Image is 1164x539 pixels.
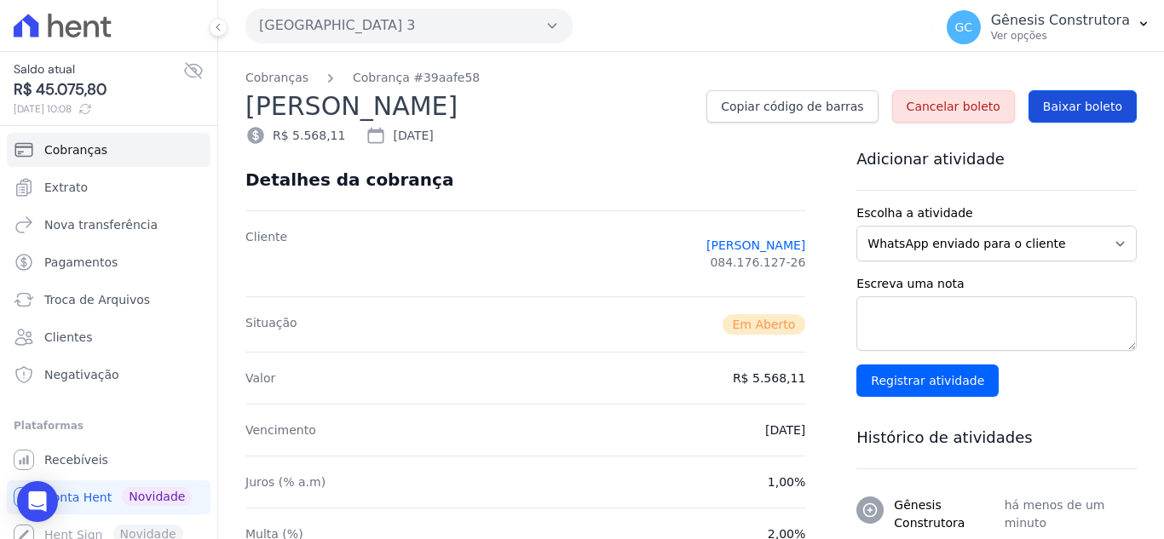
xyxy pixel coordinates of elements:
[733,370,805,387] dd: R$ 5.568,11
[721,98,863,115] span: Copiar código de barras
[245,228,287,279] dt: Cliente
[14,78,183,101] span: R$ 45.075,80
[765,421,805,439] dd: [DATE]
[907,98,1000,115] span: Cancelar boleto
[856,427,1137,448] h3: Histórico de atividades
[44,451,108,468] span: Recebíveis
[245,314,297,335] dt: Situação
[768,473,805,490] dd: 1,00%
[1029,90,1137,123] a: Baixar boleto
[7,170,210,204] a: Extrato
[44,291,150,308] span: Troca de Arquivos
[892,90,1015,123] a: Cancelar boleto
[954,21,972,33] span: GC
[7,283,210,317] a: Troca de Arquivos
[44,216,158,233] span: Nova transferência
[706,237,805,254] a: [PERSON_NAME]
[7,245,210,279] a: Pagamentos
[44,366,119,383] span: Negativação
[245,69,1137,87] nav: Breadcrumb
[1043,98,1122,115] span: Baixar boleto
[1005,496,1137,532] p: há menos de um minuto
[44,329,92,346] span: Clientes
[856,204,1137,222] label: Escolha a atividade
[44,141,107,158] span: Cobranças
[245,87,693,125] h2: [PERSON_NAME]
[245,473,326,490] dt: Juros (% a.m)
[245,125,345,146] div: R$ 5.568,11
[7,480,210,514] a: Conta Hent Novidade
[7,358,210,392] a: Negativação
[245,169,453,190] div: Detalhes da cobrança
[7,320,210,354] a: Clientes
[14,101,183,117] span: [DATE] 10:08
[245,69,308,87] a: Cobranças
[14,60,183,78] span: Saldo atual
[44,179,88,196] span: Extrato
[366,125,433,146] div: [DATE]
[706,90,878,123] a: Copiar código de barras
[7,133,210,167] a: Cobranças
[933,3,1164,51] button: GC Gênesis Construtora Ver opções
[856,364,999,397] input: Registrar atividade
[7,443,210,477] a: Recebíveis
[17,481,58,522] div: Open Intercom Messenger
[894,496,1004,532] h3: Gênesis Construtora
[856,275,1137,293] label: Escreva uma nota
[14,416,204,436] div: Plataformas
[353,69,480,87] a: Cobrança #39aafe58
[245,421,316,439] dt: Vencimento
[245,370,275,387] dt: Valor
[991,12,1130,29] p: Gênesis Construtora
[44,254,118,271] span: Pagamentos
[44,489,112,506] span: Conta Hent
[856,149,1137,169] h3: Adicionar atividade
[245,9,573,43] button: [GEOGRAPHIC_DATA] 3
[991,29,1130,43] p: Ver opções
[710,254,805,271] span: 084.176.127-26
[723,314,806,335] span: Em Aberto
[7,208,210,242] a: Nova transferência
[122,487,192,506] span: Novidade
